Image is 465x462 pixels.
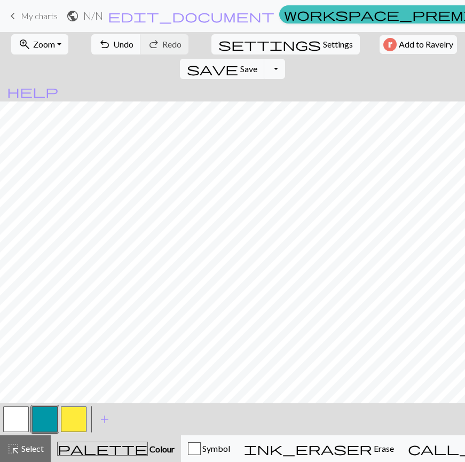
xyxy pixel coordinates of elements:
span: edit_document [108,9,274,24]
span: zoom_in [18,37,31,52]
span: palette [58,441,147,456]
span: keyboard_arrow_left [6,9,19,24]
span: ink_eraser [244,441,372,456]
a: My charts [6,7,58,25]
span: add [98,412,111,427]
span: settings [218,37,321,52]
button: Save [180,59,265,79]
span: Zoom [33,39,55,49]
span: Colour [148,444,175,454]
span: Add to Ravelry [399,38,453,51]
button: Add to Ravelry [380,35,457,54]
button: Symbol [181,435,237,462]
img: Ravelry [383,38,397,51]
i: Settings [218,38,321,51]
span: undo [98,37,111,52]
button: Colour [51,435,181,462]
span: highlight_alt [7,441,20,456]
button: Erase [237,435,401,462]
h2: N / N [83,10,103,22]
span: Save [240,64,257,74]
span: Select [20,443,44,453]
span: Undo [113,39,133,49]
span: Symbol [201,443,230,453]
span: My charts [21,11,58,21]
span: save [187,61,238,76]
span: help [7,84,58,99]
span: Settings [323,38,353,51]
button: SettingsSettings [211,34,360,54]
button: Undo [91,34,141,54]
button: Zoom [11,34,68,54]
span: public [66,9,79,24]
span: Erase [372,443,394,453]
